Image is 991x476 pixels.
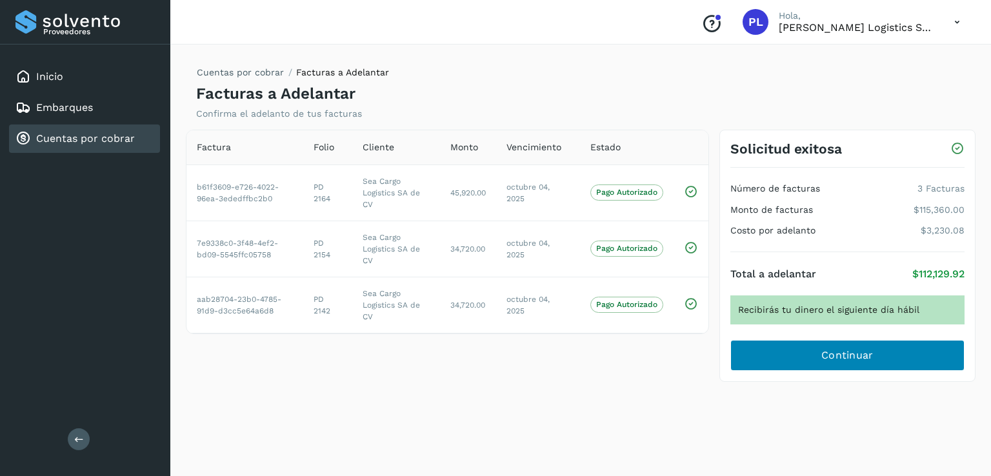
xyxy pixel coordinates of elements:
[197,141,231,154] span: Factura
[450,301,485,310] span: 34,720.00
[197,67,284,77] a: Cuentas por cobrar
[352,277,439,333] td: Sea Cargo Logistics SA de CV
[186,277,303,333] td: aab28704-23b0-4785-91d9-d3cc5e64a6d8
[596,300,657,309] p: Pago Autorizado
[779,21,934,34] p: PADO Logistics SA de CV
[730,183,820,194] h4: Número de facturas
[303,221,353,277] td: PD 2154
[921,225,965,236] p: $3,230.08
[196,108,362,119] p: Confirma el adelanto de tus facturas
[596,188,657,197] p: Pago Autorizado
[352,221,439,277] td: Sea Cargo Logistics SA de CV
[730,204,813,215] h4: Monto de facturas
[196,84,355,103] h4: Facturas a Adelantar
[9,63,160,91] div: Inicio
[186,221,303,277] td: 7e9338c0-3f48-4ef2-bd09-5545ffc05758
[730,268,816,280] h4: Total a adelantar
[352,164,439,221] td: Sea Cargo Logistics SA de CV
[590,141,621,154] span: Estado
[303,277,353,333] td: PD 2142
[450,244,485,253] span: 34,720.00
[821,348,874,362] span: Continuar
[43,27,155,36] p: Proveedores
[303,164,353,221] td: PD 2164
[779,10,934,21] p: Hola,
[36,132,135,144] a: Cuentas por cobrar
[506,295,550,315] span: octubre 04, 2025
[506,239,550,259] span: octubre 04, 2025
[506,183,550,203] span: octubre 04, 2025
[914,204,965,215] p: $115,360.00
[450,188,486,197] span: 45,920.00
[196,66,389,84] nav: breadcrumb
[36,70,63,83] a: Inicio
[730,340,965,371] button: Continuar
[296,67,389,77] span: Facturas a Adelantar
[363,141,394,154] span: Cliente
[506,141,561,154] span: Vencimiento
[9,124,160,153] div: Cuentas por cobrar
[450,141,478,154] span: Monto
[912,268,965,280] p: $112,129.92
[9,94,160,122] div: Embarques
[596,244,657,253] p: Pago Autorizado
[730,225,816,236] h4: Costo por adelanto
[730,295,965,324] div: Recibirás tu dinero el siguiente día hábil
[917,183,965,194] p: 3 Facturas
[730,141,842,157] h3: Solicitud exitosa
[314,141,334,154] span: Folio
[36,101,93,114] a: Embarques
[186,164,303,221] td: b61f3609-e726-4022-96ea-3ededffbc2b0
